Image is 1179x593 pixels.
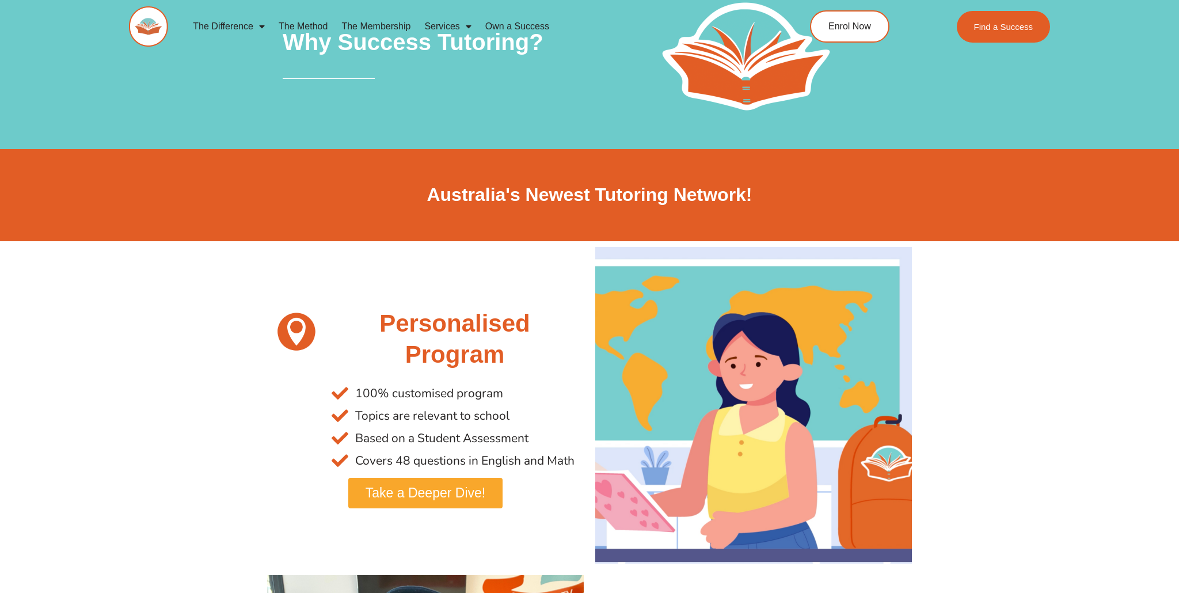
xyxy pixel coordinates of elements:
span: Enrol Now [828,22,871,31]
h2: Australia's Newest Tutoring Network! [267,183,912,207]
span: Topics are relevant to school [352,405,509,427]
a: The Method [272,13,334,40]
span: Take a Deeper Dive! [366,486,485,500]
a: Enrol Now [810,10,889,43]
span: 100% customised program [352,382,503,405]
a: Own a Success [478,13,556,40]
a: Take a Deeper Dive! [348,478,503,508]
a: Services [417,13,478,40]
h2: Personalised Program [332,308,578,371]
a: The Difference [186,13,272,40]
nav: Menu [186,13,757,40]
span: Covers 48 questions in English and Math [352,450,575,472]
a: Find a Success [956,11,1050,43]
span: Based on a Student Assessment [352,427,528,450]
span: Find a Success [973,22,1033,31]
a: The Membership [334,13,417,40]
